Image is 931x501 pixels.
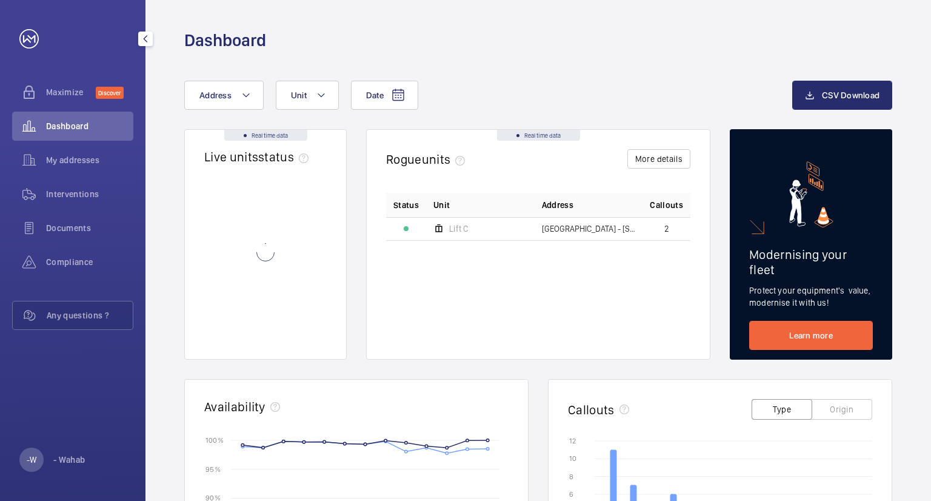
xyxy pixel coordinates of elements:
[812,399,872,420] button: Origin
[386,152,470,167] h2: Rogue
[276,81,339,110] button: Unit
[53,454,85,466] p: - Wahab
[46,86,96,98] span: Maximize
[569,490,573,499] text: 6
[749,284,873,309] p: Protect your equipment's value, modernise it with us!
[46,154,133,166] span: My addresses
[749,321,873,350] a: Learn more
[46,222,133,234] span: Documents
[46,120,133,132] span: Dashboard
[46,188,133,200] span: Interventions
[497,130,580,141] div: Real time data
[664,224,669,233] span: 2
[569,472,573,481] text: 8
[422,152,470,167] span: units
[205,465,221,473] text: 95 %
[27,454,36,466] p: -W
[627,149,690,169] button: More details
[393,199,419,211] p: Status
[542,224,636,233] span: [GEOGRAPHIC_DATA] - [STREET_ADDRESS]
[433,199,450,211] span: Unit
[568,402,615,417] h2: Callouts
[366,90,384,100] span: Date
[569,437,576,445] text: 12
[47,309,133,321] span: Any questions ?
[351,81,418,110] button: Date
[449,224,468,233] span: Lift C
[205,435,224,444] text: 100 %
[204,149,313,164] h2: Live units
[569,454,576,463] text: 10
[752,399,812,420] button: Type
[789,161,833,227] img: marketing-card.svg
[184,29,266,52] h1: Dashboard
[224,130,307,141] div: Real time data
[291,90,307,100] span: Unit
[542,199,573,211] span: Address
[96,87,124,99] span: Discover
[749,247,873,277] h2: Modernising your fleet
[822,90,879,100] span: CSV Download
[184,81,264,110] button: Address
[792,81,892,110] button: CSV Download
[650,199,683,211] span: Callouts
[199,90,232,100] span: Address
[46,256,133,268] span: Compliance
[204,399,265,414] h2: Availability
[258,149,313,164] span: status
